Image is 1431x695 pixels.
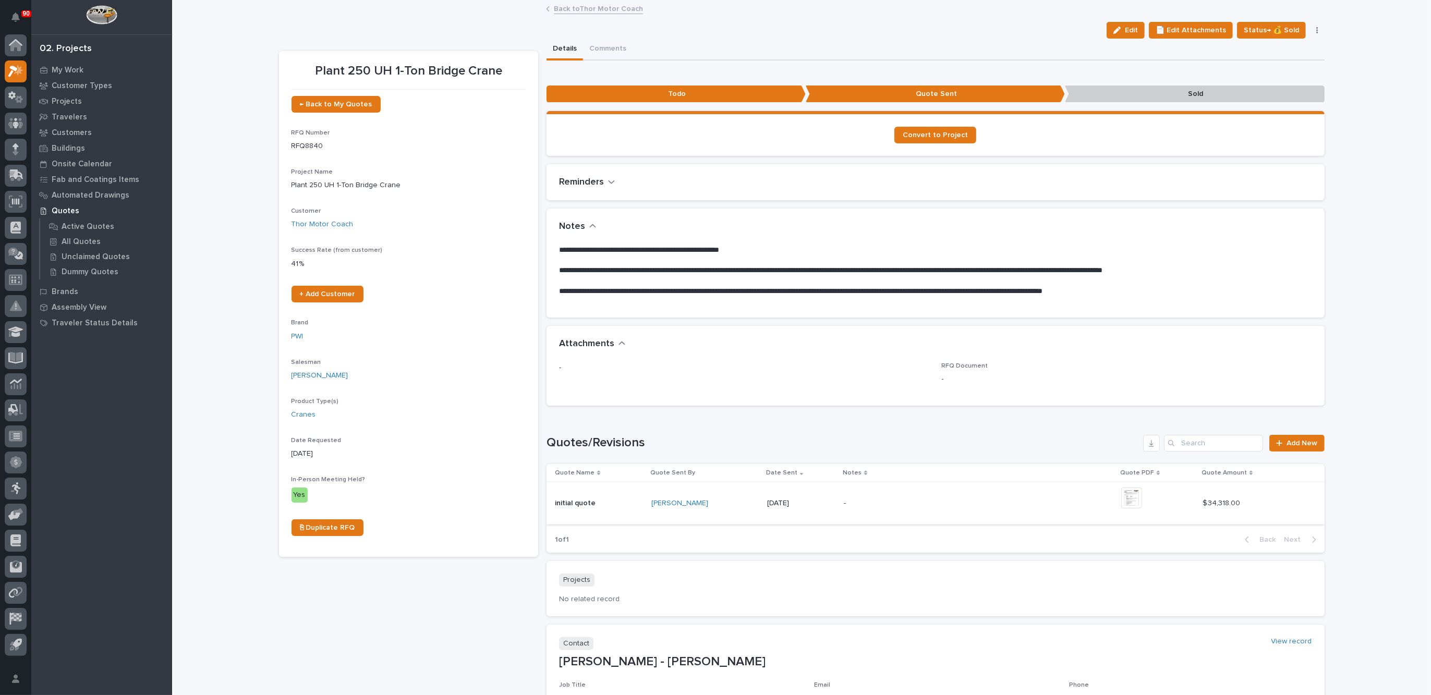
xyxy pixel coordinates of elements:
[559,362,929,373] p: -
[31,125,172,140] a: Customers
[52,97,82,106] p: Projects
[942,374,1312,385] p: -
[547,435,1139,450] h1: Quotes/Revisions
[547,527,577,553] p: 1 of 1
[5,6,27,28] button: Notifications
[40,219,172,234] a: Active Quotes
[1125,26,1138,35] span: Edit
[292,487,308,503] div: Yes
[292,208,321,214] span: Customer
[559,682,586,688] span: Job Title
[559,221,585,233] h2: Notes
[86,5,117,25] img: Workspace Logo
[1203,497,1242,508] p: $ 34,318.00
[52,144,85,153] p: Buildings
[292,437,342,444] span: Date Requested
[547,39,583,60] button: Details
[1065,86,1324,103] p: Sold
[1254,535,1276,544] span: Back
[292,219,354,230] a: Thor Motor Coach
[52,303,106,312] p: Assembly View
[1280,535,1325,544] button: Next
[52,191,129,200] p: Automated Drawings
[559,177,615,188] button: Reminders
[559,338,626,350] button: Attachments
[559,654,1312,669] p: [PERSON_NAME] - [PERSON_NAME]
[31,172,172,187] a: Fab and Coatings Items
[547,86,806,103] p: Todo
[555,467,595,479] p: Quote Name
[40,264,172,279] a: Dummy Quotes
[559,177,604,188] h2: Reminders
[300,524,355,531] span: ⎘ Duplicate RFQ
[31,109,172,125] a: Travelers
[292,169,333,175] span: Project Name
[1271,637,1312,646] a: View record
[52,175,139,185] p: Fab and Coatings Items
[1164,435,1263,452] div: Search
[62,252,130,262] p: Unclaimed Quotes
[1202,467,1247,479] p: Quote Amount
[292,370,348,381] a: [PERSON_NAME]
[559,221,597,233] button: Notes
[40,249,172,264] a: Unclaimed Quotes
[559,595,1312,604] p: No related record
[1107,22,1145,39] button: Edit
[559,574,595,587] p: Projects
[1284,535,1307,544] span: Next
[547,482,1325,525] tr: initial quoteinitial quote [PERSON_NAME] [DATE]-$ 34,318.00$ 34,318.00
[40,43,92,55] div: 02. Projects
[52,66,83,75] p: My Work
[292,359,321,365] span: Salesman
[559,637,593,650] p: Contact
[31,93,172,109] a: Projects
[583,39,633,60] button: Comments
[1156,24,1226,36] span: 📄 Edit Attachments
[1244,24,1299,36] span: Status→ 💰 Sold
[1120,467,1154,479] p: Quote PDF
[23,10,30,17] p: 90
[292,331,304,342] a: PWI
[1149,22,1233,39] button: 📄 Edit Attachments
[292,180,526,191] p: Plant 250 UH 1-Ton Bridge Crane
[31,156,172,172] a: Onsite Calendar
[555,497,598,508] p: initial quote
[806,86,1065,103] p: Quote Sent
[292,398,339,405] span: Product Type(s)
[52,160,112,169] p: Onsite Calendar
[62,267,118,277] p: Dummy Quotes
[292,448,526,459] p: [DATE]
[62,222,114,231] p: Active Quotes
[1269,435,1324,452] a: Add New
[52,319,138,328] p: Traveler Status Details
[844,499,1026,508] p: -
[651,499,708,508] a: [PERSON_NAME]
[31,203,172,218] a: Quotes
[814,682,830,688] span: Email
[62,237,101,247] p: All Quotes
[31,62,172,78] a: My Work
[767,499,835,508] p: [DATE]
[52,81,112,91] p: Customer Types
[292,130,330,136] span: RFQ Number
[559,338,614,350] h2: Attachments
[52,128,92,138] p: Customers
[766,467,797,479] p: Date Sent
[40,234,172,249] a: All Quotes
[292,96,381,113] a: ← Back to My Quotes
[554,2,643,14] a: Back toThor Motor Coach
[1287,440,1318,447] span: Add New
[300,101,372,108] span: ← Back to My Quotes
[31,78,172,93] a: Customer Types
[292,519,363,536] a: ⎘ Duplicate RFQ
[292,409,316,420] a: Cranes
[894,127,976,143] a: Convert to Project
[1236,535,1280,544] button: Back
[31,140,172,156] a: Buildings
[300,290,355,298] span: + Add Customer
[1237,22,1306,39] button: Status→ 💰 Sold
[292,477,366,483] span: In-Person Meeting Held?
[13,13,27,29] div: Notifications90
[292,286,363,302] a: + Add Customer
[31,299,172,315] a: Assembly View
